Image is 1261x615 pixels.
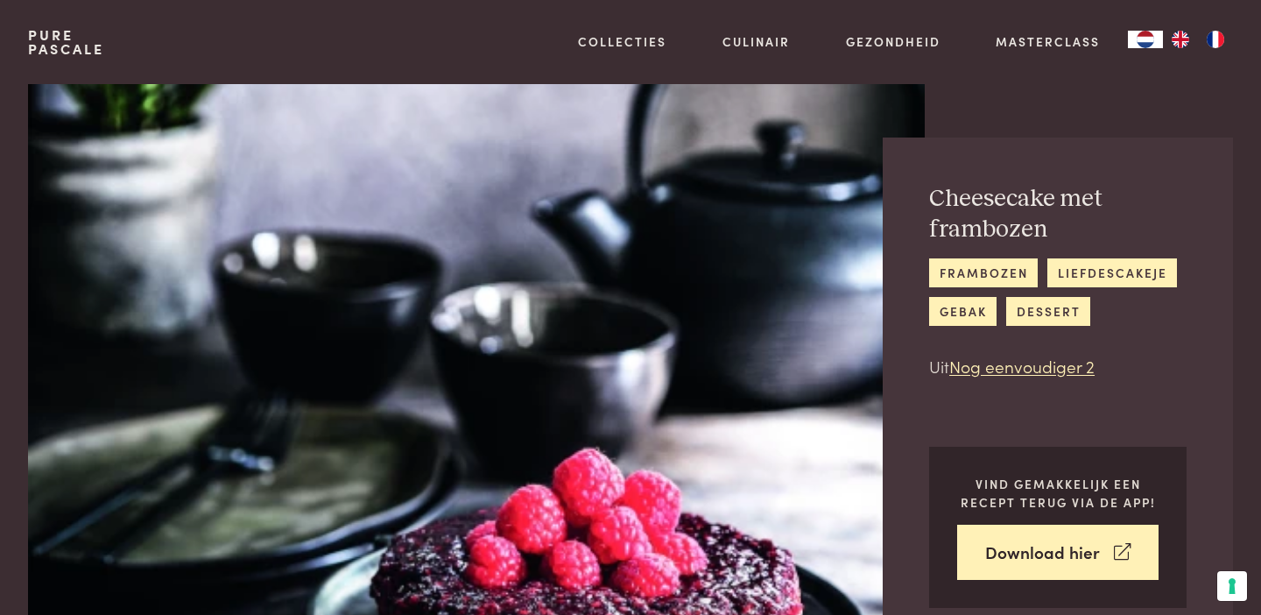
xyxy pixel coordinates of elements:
[846,32,940,51] a: Gezondheid
[1198,31,1233,48] a: FR
[929,297,997,326] a: gebak
[1163,31,1233,48] ul: Language list
[1128,31,1233,48] aside: Language selected: Nederlands
[578,32,666,51] a: Collecties
[957,475,1159,511] p: Vind gemakkelijk een recept terug via de app!
[929,184,1187,244] h2: Cheesecake met frambozen
[929,258,1038,287] a: frambozen
[1163,31,1198,48] a: EN
[1047,258,1177,287] a: liefdescakeje
[1128,31,1163,48] a: NL
[722,32,790,51] a: Culinair
[1006,297,1090,326] a: dessert
[957,525,1159,580] a: Download hier
[1128,31,1163,48] div: Language
[28,28,104,56] a: PurePascale
[996,32,1100,51] a: Masterclass
[929,354,1187,379] p: Uit
[949,354,1095,378] a: Nog eenvoudiger 2
[1217,571,1247,601] button: Uw voorkeuren voor toestemming voor trackingtechnologieën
